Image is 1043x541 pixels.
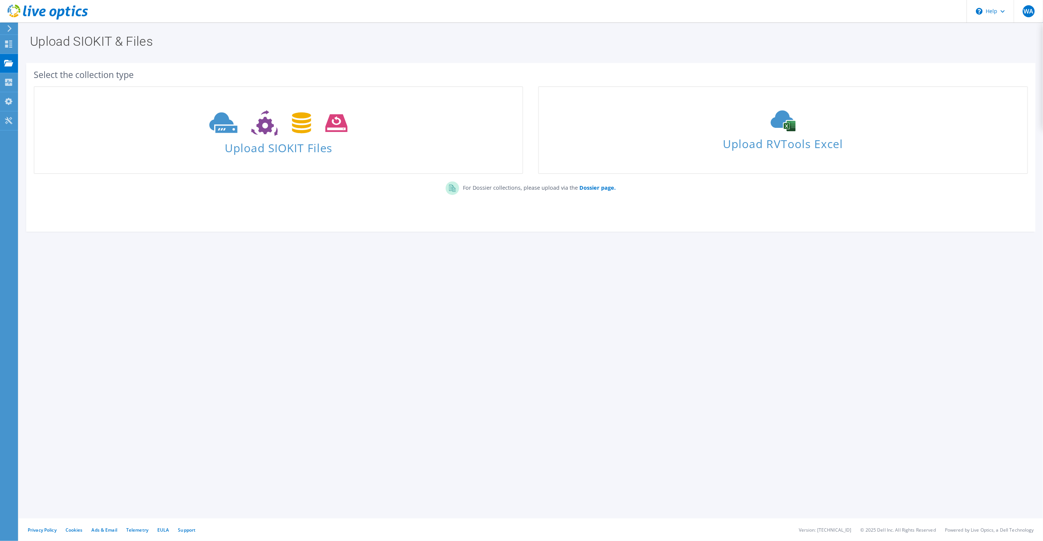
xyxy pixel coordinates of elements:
[28,527,57,533] a: Privacy Policy
[66,527,83,533] a: Cookies
[30,35,1028,48] h1: Upload SIOKIT & Files
[578,184,616,191] a: Dossier page.
[861,527,936,533] li: © 2025 Dell Inc. All Rights Reserved
[539,134,1027,150] span: Upload RVTools Excel
[1023,5,1035,17] span: WA
[34,70,1028,79] div: Select the collection type
[92,527,117,533] a: Ads & Email
[178,527,195,533] a: Support
[799,527,852,533] li: Version: [TECHNICAL_ID]
[945,527,1034,533] li: Powered by Live Optics, a Dell Technology
[976,8,983,15] svg: \n
[459,181,616,192] p: For Dossier collections, please upload via the
[34,138,522,154] span: Upload SIOKIT Files
[34,86,523,174] a: Upload SIOKIT Files
[126,527,148,533] a: Telemetry
[579,184,616,191] b: Dossier page.
[157,527,169,533] a: EULA
[538,86,1028,174] a: Upload RVTools Excel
